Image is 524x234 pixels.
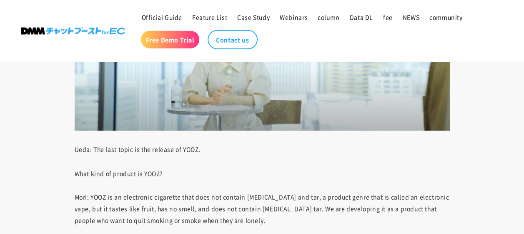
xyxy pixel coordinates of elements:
a: Case Study [232,8,275,26]
span: fee [383,13,393,21]
a: Official Guide [137,8,187,26]
span: Contact us [216,36,249,43]
img: DMM Boost Inc. [21,28,125,35]
span: Data DL [350,13,373,21]
a: fee [378,8,398,26]
a: community [424,8,467,26]
span: Case Study [237,13,270,21]
a: column [313,8,345,26]
a: Contact us [208,30,258,49]
a: Free Demo Trial [141,31,199,48]
span: NEWS [403,13,419,21]
span: Free Demo Trial [146,36,194,43]
span: Official Guide [142,13,182,21]
p: Ueda: The last topic is the release of YOOZ. [75,143,450,155]
a: Webinars [275,8,313,26]
a: Feature List [187,8,232,26]
a: Data DL [345,8,378,26]
span: Feature List [192,13,227,21]
span: community [429,13,462,21]
span: Webinars [280,13,308,21]
a: NEWS [398,8,424,26]
span: column [318,13,340,21]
